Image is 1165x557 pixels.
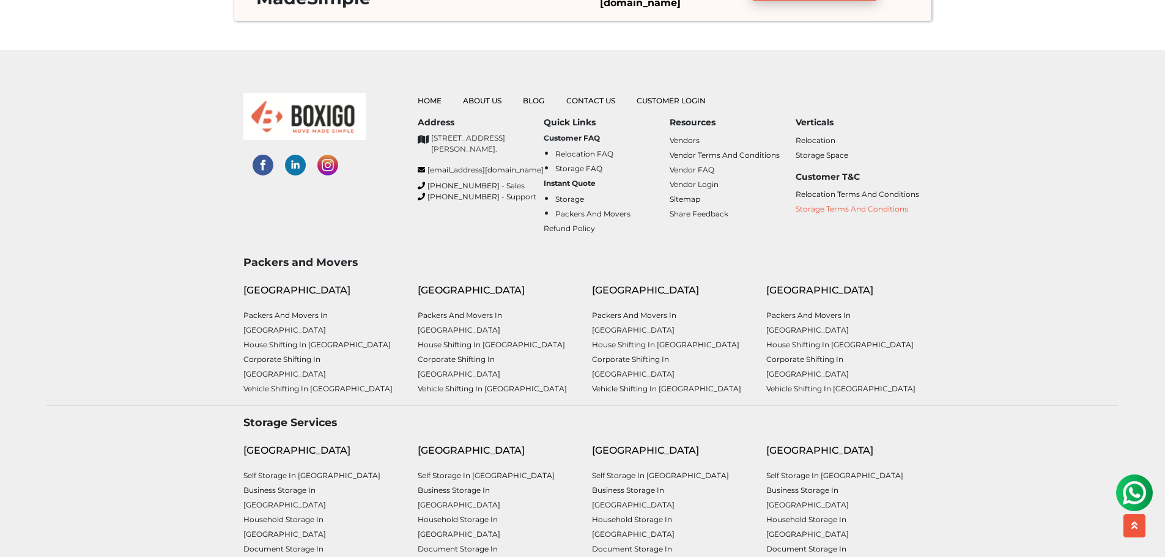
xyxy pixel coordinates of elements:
a: Vendor Login [670,180,719,189]
a: Vehicle shifting in [GEOGRAPHIC_DATA] [243,384,393,393]
a: Contact Us [566,96,615,105]
a: [PHONE_NUMBER] - Sales [418,180,544,191]
a: Packers and Movers in [GEOGRAPHIC_DATA] [592,311,676,334]
h6: Address [418,117,544,128]
div: [GEOGRAPHIC_DATA] [766,283,922,298]
a: Storage Terms and Conditions [796,204,908,213]
button: scroll up [1123,514,1145,537]
div: [GEOGRAPHIC_DATA] [243,283,399,298]
a: Corporate Shifting in [GEOGRAPHIC_DATA] [243,355,326,378]
a: Vendors [670,136,700,145]
a: Household Storage in [GEOGRAPHIC_DATA] [766,515,849,539]
img: whatsapp-icon.svg [12,12,37,37]
a: House shifting in [GEOGRAPHIC_DATA] [592,340,739,349]
div: [GEOGRAPHIC_DATA] [766,443,922,458]
img: boxigo_logo_small [243,93,366,140]
a: Household Storage in [GEOGRAPHIC_DATA] [592,515,675,539]
h3: Packers and Movers [243,256,922,268]
h6: Resources [670,117,796,128]
a: Relocation [796,136,835,145]
a: [PHONE_NUMBER] - Support [418,191,544,202]
a: Vehicle shifting in [GEOGRAPHIC_DATA] [592,384,741,393]
a: Packers and Movers [555,209,631,218]
a: Packers and Movers in [GEOGRAPHIC_DATA] [418,311,502,334]
a: Relocation FAQ [555,149,613,158]
a: House shifting in [GEOGRAPHIC_DATA] [243,340,391,349]
a: Storage [555,194,584,204]
a: Vehicle shifting in [GEOGRAPHIC_DATA] [766,384,915,393]
a: Self Storage in [GEOGRAPHIC_DATA] [418,471,555,480]
img: facebook-social-links [253,155,273,175]
div: [GEOGRAPHIC_DATA] [418,283,574,298]
div: [GEOGRAPHIC_DATA] [592,283,748,298]
a: Customer Login [637,96,706,105]
a: Self Storage in [GEOGRAPHIC_DATA] [592,471,729,480]
a: Household Storage in [GEOGRAPHIC_DATA] [243,515,326,539]
a: Household Storage in [GEOGRAPHIC_DATA] [418,515,500,539]
a: Sitemap [670,194,700,204]
a: Packers and Movers in [GEOGRAPHIC_DATA] [243,311,328,334]
h6: Quick Links [544,117,670,128]
h6: Customer T&C [796,172,922,182]
a: House shifting in [GEOGRAPHIC_DATA] [766,340,914,349]
a: Corporate Shifting in [GEOGRAPHIC_DATA] [766,355,849,378]
h3: Storage Services [243,416,922,429]
a: Business Storage in [GEOGRAPHIC_DATA] [243,485,326,509]
a: Home [418,96,442,105]
a: Vendor FAQ [670,165,714,174]
a: Corporate Shifting in [GEOGRAPHIC_DATA] [418,355,500,378]
p: [STREET_ADDRESS][PERSON_NAME]. [431,133,544,155]
b: Customer FAQ [544,133,600,142]
a: Refund Policy [544,224,595,233]
a: Packers and Movers in [GEOGRAPHIC_DATA] [766,311,851,334]
a: Business Storage in [GEOGRAPHIC_DATA] [592,485,675,509]
h6: Verticals [796,117,922,128]
b: Instant Quote [544,179,596,188]
a: Blog [523,96,544,105]
a: Business Storage in [GEOGRAPHIC_DATA] [766,485,849,509]
div: [GEOGRAPHIC_DATA] [418,443,574,458]
a: Share Feedback [670,209,728,218]
a: Self Storage in [GEOGRAPHIC_DATA] [243,471,380,480]
a: Corporate Shifting in [GEOGRAPHIC_DATA] [592,355,675,378]
img: instagram-social-links [317,155,338,175]
a: Vendor Terms and Conditions [670,150,780,160]
a: House shifting in [GEOGRAPHIC_DATA] [418,340,565,349]
a: Relocation Terms and Conditions [796,190,919,199]
a: Vehicle shifting in [GEOGRAPHIC_DATA] [418,384,567,393]
div: [GEOGRAPHIC_DATA] [592,443,748,458]
a: Storage Space [796,150,848,160]
a: Storage FAQ [555,164,602,173]
a: Self Storage in [GEOGRAPHIC_DATA] [766,471,903,480]
img: linked-in-social-links [285,155,306,175]
a: Business Storage in [GEOGRAPHIC_DATA] [418,485,500,509]
a: [EMAIL_ADDRESS][DOMAIN_NAME] [418,164,544,175]
a: About Us [463,96,501,105]
div: [GEOGRAPHIC_DATA] [243,443,399,458]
